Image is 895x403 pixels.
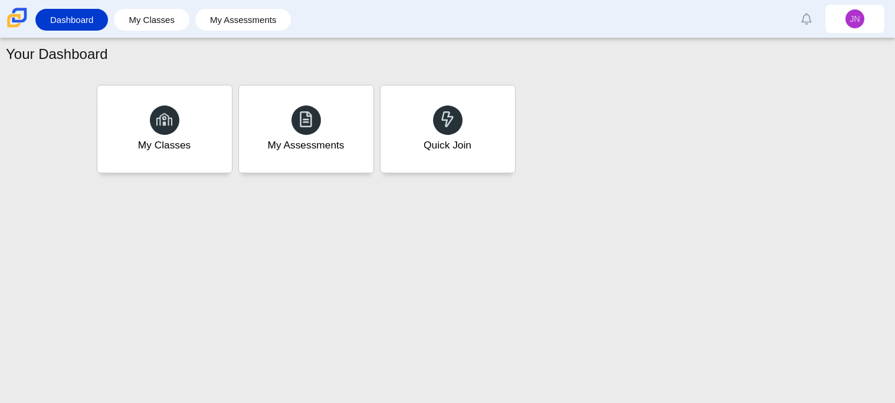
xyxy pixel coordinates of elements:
a: Quick Join [380,85,516,173]
a: Carmen School of Science & Technology [5,22,29,32]
a: My Assessments [238,85,374,173]
div: My Classes [138,138,191,153]
a: My Classes [120,9,183,31]
a: My Classes [97,85,232,173]
a: JN [825,5,884,33]
a: My Assessments [201,9,286,31]
div: My Assessments [268,138,345,153]
a: Alerts [794,6,819,32]
span: JN [850,15,860,23]
h1: Your Dashboard [6,44,108,64]
img: Carmen School of Science & Technology [5,5,29,30]
a: Dashboard [41,9,102,31]
div: Quick Join [424,138,471,153]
